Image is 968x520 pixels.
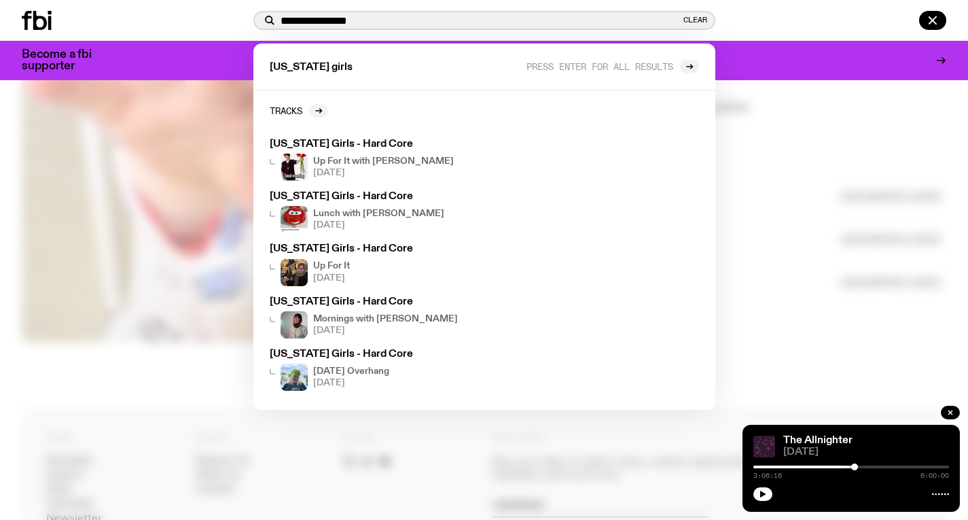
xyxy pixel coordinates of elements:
[270,63,353,73] span: [US_STATE] girls
[270,349,520,360] h3: [US_STATE] Girls - Hard Core
[753,472,782,479] span: 3:06:16
[313,367,389,376] h4: [DATE] Overhang
[313,274,350,283] span: [DATE]
[264,186,525,239] a: [US_STATE] Girls - Hard CoreLunch with [PERSON_NAME][DATE]
[313,315,458,324] h4: Mornings with [PERSON_NAME]
[783,447,949,457] span: [DATE]
[270,104,328,118] a: Tracks
[270,139,520,150] h3: [US_STATE] Girls - Hard Core
[22,49,109,72] h3: Become a fbi supporter
[264,134,525,186] a: [US_STATE] Girls - Hard CoreUp For It with [PERSON_NAME][DATE]
[264,292,525,344] a: [US_STATE] Girls - Hard CoreKana Frazer is smiling at the camera with her head tilted slightly to...
[526,60,699,73] a: Press enter for all results
[313,209,444,218] h4: Lunch with [PERSON_NAME]
[270,297,520,307] h3: [US_STATE] Girls - Hard Core
[264,344,525,396] a: [US_STATE] Girls - Hard Core[DATE] Overhang[DATE]
[783,435,853,446] a: The Allnighter
[313,169,454,177] span: [DATE]
[920,472,949,479] span: 6:00:00
[264,239,525,291] a: [US_STATE] Girls - Hard CoreUp For It[DATE]
[526,61,673,71] span: Press enter for all results
[313,157,454,166] h4: Up For It with [PERSON_NAME]
[683,16,707,24] button: Clear
[313,326,458,335] span: [DATE]
[270,244,520,254] h3: [US_STATE] Girls - Hard Core
[281,311,308,339] img: Kana Frazer is smiling at the camera with her head tilted slightly to her left. She wears big bla...
[270,192,520,202] h3: [US_STATE] Girls - Hard Core
[270,105,302,116] h2: Tracks
[313,262,350,271] h4: Up For It
[313,221,444,230] span: [DATE]
[313,379,389,387] span: [DATE]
